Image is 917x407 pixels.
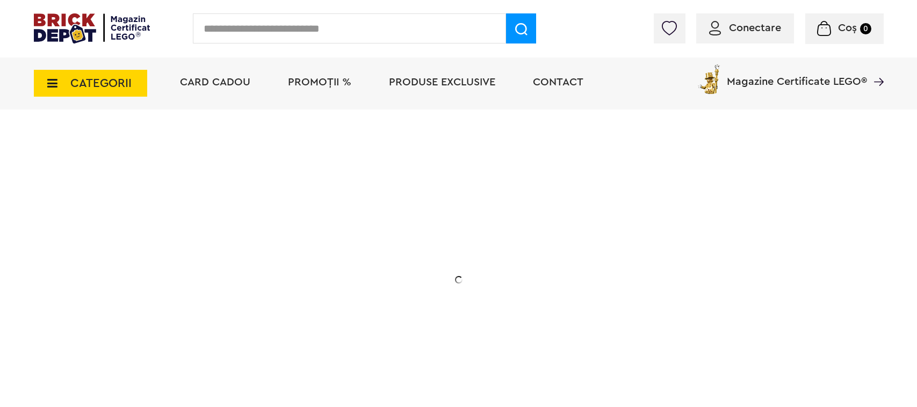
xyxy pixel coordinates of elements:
a: Produse exclusive [389,77,495,88]
a: Conectare [709,23,781,33]
h2: Seria de sărbători: Fantomă luminoasă. Promoția este valabilă în perioada [DATE] - [DATE]. [110,266,325,311]
h1: Cadou VIP 40772 [110,216,325,255]
a: PROMOȚII % [288,77,351,88]
a: Magazine Certificate LEGO® [867,62,884,73]
a: Card Cadou [180,77,250,88]
small: 0 [860,23,871,34]
span: Magazine Certificate LEGO® [727,62,867,87]
div: Află detalii [110,335,325,348]
a: Contact [533,77,583,88]
span: Coș [838,23,857,33]
span: CATEGORII [70,77,132,89]
span: Conectare [729,23,781,33]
